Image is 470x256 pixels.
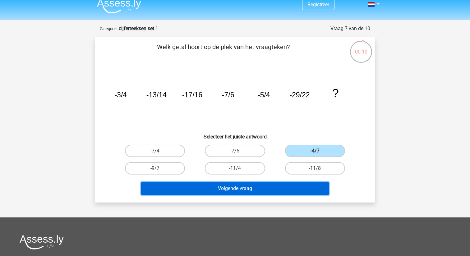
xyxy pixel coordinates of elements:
[205,145,265,157] label: -7/5
[100,26,118,31] small: Categorie:
[125,145,185,157] label: -7/4
[222,91,234,99] tspan: -7/6
[330,25,370,32] div: Vraag 7 van de 10
[332,86,339,100] tspan: ?
[349,40,373,56] div: 00:10
[105,129,365,140] h6: Selecteer het juiste antwoord
[307,2,329,7] a: Registreer
[182,91,202,99] tspan: -17/16
[125,162,185,175] label: -9/7
[119,26,158,31] strong: cijferreeksen set 1
[285,162,345,175] label: -11/8
[285,145,345,157] label: -4/7
[205,162,265,175] label: -11/4
[258,91,270,99] tspan: -5/4
[141,182,329,195] button: Volgende vraag
[105,42,342,61] p: Welk getal hoort op de plek van het vraagteken?
[20,235,64,249] img: Assessly logo
[289,91,310,99] tspan: -29/22
[114,91,127,99] tspan: -3/4
[146,91,167,99] tspan: -13/14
